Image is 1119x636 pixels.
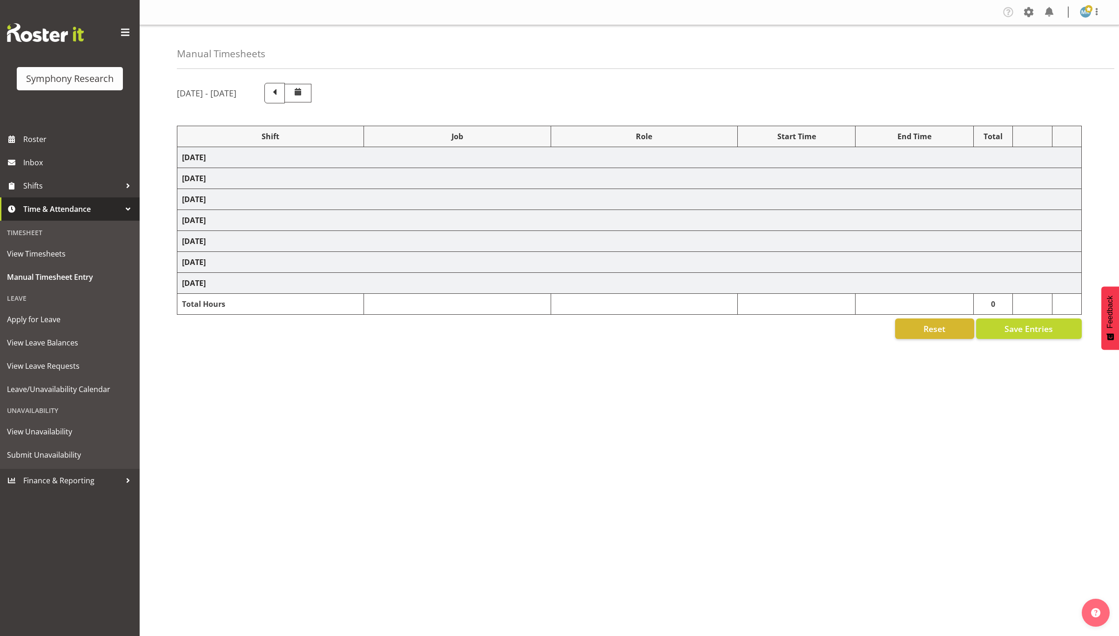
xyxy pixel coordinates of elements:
td: [DATE] [177,147,1082,168]
button: Reset [895,318,974,339]
span: Submit Unavailability [7,448,133,462]
span: View Unavailability [7,425,133,439]
td: [DATE] [177,189,1082,210]
td: [DATE] [177,168,1082,189]
div: Role [556,131,733,142]
span: Manual Timesheet Entry [7,270,133,284]
h4: Manual Timesheets [177,48,265,59]
a: Leave/Unavailability Calendar [2,378,137,401]
div: Start Time [742,131,850,142]
span: View Leave Requests [7,359,133,373]
span: Save Entries [1004,323,1053,335]
td: 0 [973,294,1012,315]
a: View Timesheets [2,242,137,265]
a: Apply for Leave [2,308,137,331]
span: Time & Attendance [23,202,121,216]
a: View Leave Requests [2,354,137,378]
span: View Leave Balances [7,336,133,350]
div: Unavailability [2,401,137,420]
button: Feedback - Show survey [1101,286,1119,350]
div: Timesheet [2,223,137,242]
td: [DATE] [177,210,1082,231]
span: Feedback [1106,296,1114,328]
div: Shift [182,131,359,142]
a: View Leave Balances [2,331,137,354]
h5: [DATE] - [DATE] [177,88,236,98]
td: [DATE] [177,252,1082,273]
span: Reset [924,323,945,335]
a: Submit Unavailability [2,443,137,467]
div: End Time [860,131,968,142]
span: View Timesheets [7,247,133,261]
span: Inbox [23,156,135,169]
span: Roster [23,132,135,146]
div: Symphony Research [26,72,114,86]
img: marama-rihari1262.jpg [1080,7,1091,18]
span: Finance & Reporting [23,474,121,487]
div: Total [978,131,1008,142]
img: help-xxl-2.png [1091,608,1100,617]
div: Leave [2,289,137,308]
button: Save Entries [976,318,1082,339]
a: View Unavailability [2,420,137,443]
td: Total Hours [177,294,364,315]
div: Job [369,131,546,142]
td: [DATE] [177,231,1082,252]
span: Apply for Leave [7,312,133,326]
span: Shifts [23,179,121,193]
td: [DATE] [177,273,1082,294]
a: Manual Timesheet Entry [2,265,137,289]
span: Leave/Unavailability Calendar [7,382,133,396]
img: Rosterit website logo [7,23,84,42]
